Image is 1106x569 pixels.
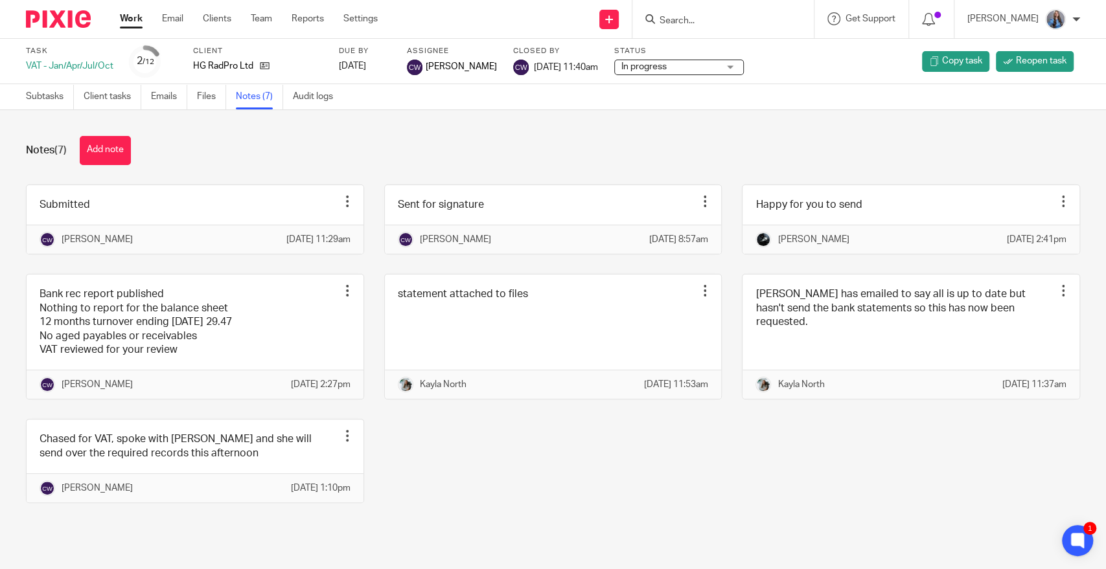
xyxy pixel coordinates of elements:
[26,60,113,73] div: VAT - Jan/Apr/Jul/Oct
[614,46,744,56] label: Status
[420,378,467,391] p: Kayla North
[967,12,1039,25] p: [PERSON_NAME]
[778,233,849,246] p: [PERSON_NAME]
[996,51,1074,72] a: Reopen task
[40,232,55,247] img: svg%3E
[62,378,133,391] p: [PERSON_NAME]
[286,233,351,246] p: [DATE] 11:29am
[513,46,598,56] label: Closed by
[755,377,771,392] img: Profile%20Photo.png
[649,233,708,246] p: [DATE] 8:57am
[778,378,824,391] p: Kayla North
[143,58,154,65] small: /12
[62,233,133,246] p: [PERSON_NAME]
[291,482,351,495] p: [DATE] 1:10pm
[426,60,497,73] span: [PERSON_NAME]
[251,12,272,25] a: Team
[1007,233,1066,246] p: [DATE] 2:41pm
[922,51,989,72] a: Copy task
[62,482,133,495] p: [PERSON_NAME]
[203,12,231,25] a: Clients
[1002,378,1066,391] p: [DATE] 11:37am
[236,84,283,109] a: Notes (7)
[398,232,413,247] img: svg%3E
[513,60,529,75] img: svg%3E
[137,54,154,69] div: 2
[193,46,323,56] label: Client
[942,54,982,67] span: Copy task
[755,232,771,247] img: 1000002122.jpg
[1016,54,1066,67] span: Reopen task
[197,84,226,109] a: Files
[291,378,351,391] p: [DATE] 2:27pm
[398,377,413,392] img: Profile%20Photo.png
[534,62,598,71] span: [DATE] 11:40am
[80,136,131,165] button: Add note
[84,84,141,109] a: Client tasks
[26,144,67,157] h1: Notes
[644,378,708,391] p: [DATE] 11:53am
[26,10,91,28] img: Pixie
[120,12,143,25] a: Work
[26,84,74,109] a: Subtasks
[1083,522,1096,535] div: 1
[40,480,55,496] img: svg%3E
[621,62,667,71] span: In progress
[1045,9,1066,30] img: Amanda-scaled.jpg
[193,60,253,73] p: HG RadPro Ltd
[54,145,67,155] span: (7)
[162,12,183,25] a: Email
[339,46,391,56] label: Due by
[26,46,113,56] label: Task
[151,84,187,109] a: Emails
[407,46,497,56] label: Assignee
[339,60,391,73] div: [DATE]
[40,377,55,392] img: svg%3E
[407,60,422,75] img: svg%3E
[420,233,491,246] p: [PERSON_NAME]
[846,14,895,23] span: Get Support
[292,12,324,25] a: Reports
[293,84,343,109] a: Audit logs
[343,12,378,25] a: Settings
[658,16,775,27] input: Search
